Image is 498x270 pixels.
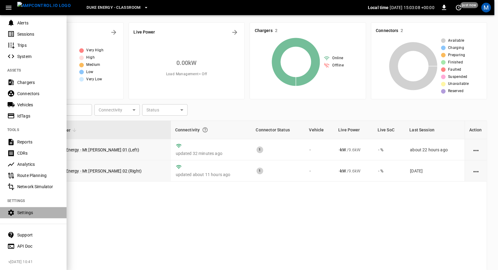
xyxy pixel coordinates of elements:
div: API Doc [17,243,59,249]
div: Trips [17,42,59,48]
div: System [17,53,59,59]
span: v [DATE] 10:41 [8,259,62,265]
div: Network Simulator [17,184,59,190]
span: Duke Energy - Classroom [87,4,141,11]
div: IdTags [17,113,59,119]
div: Analytics [17,161,59,167]
div: Route Planning [17,172,59,178]
p: [DATE] 15:03:08 +00:00 [390,5,434,11]
div: Alerts [17,20,59,26]
div: profile-icon [481,3,491,12]
div: Support [17,232,59,238]
div: Connectors [17,91,59,97]
span: just now [460,2,478,8]
img: ampcontrol.io logo [17,2,71,9]
div: Sessions [17,31,59,37]
div: Settings [17,210,59,216]
p: Local time [368,5,389,11]
div: Chargers [17,79,59,85]
div: Vehicles [17,102,59,108]
button: set refresh interval [454,3,464,12]
div: Reports [17,139,59,145]
div: CDRs [17,150,59,156]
